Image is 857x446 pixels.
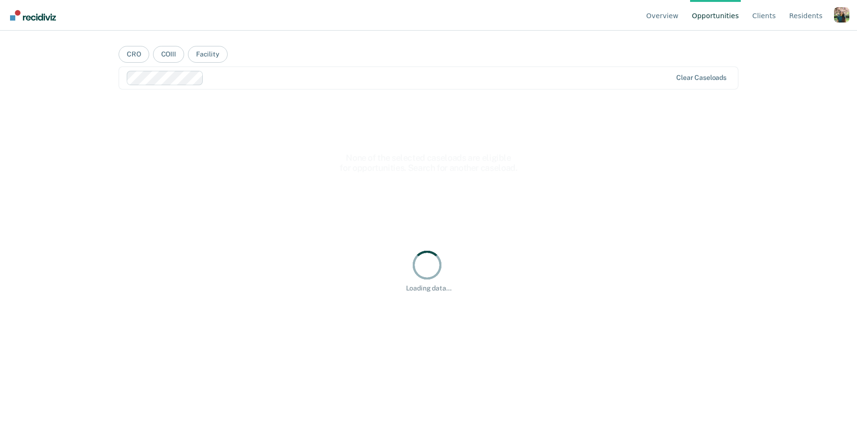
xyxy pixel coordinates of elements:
[10,10,56,21] img: Recidiviz
[153,46,184,63] button: COIII
[834,7,849,22] button: Profile dropdown button
[119,46,149,63] button: CRO
[406,284,451,292] div: Loading data...
[188,46,228,63] button: Facility
[676,74,726,82] div: Clear caseloads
